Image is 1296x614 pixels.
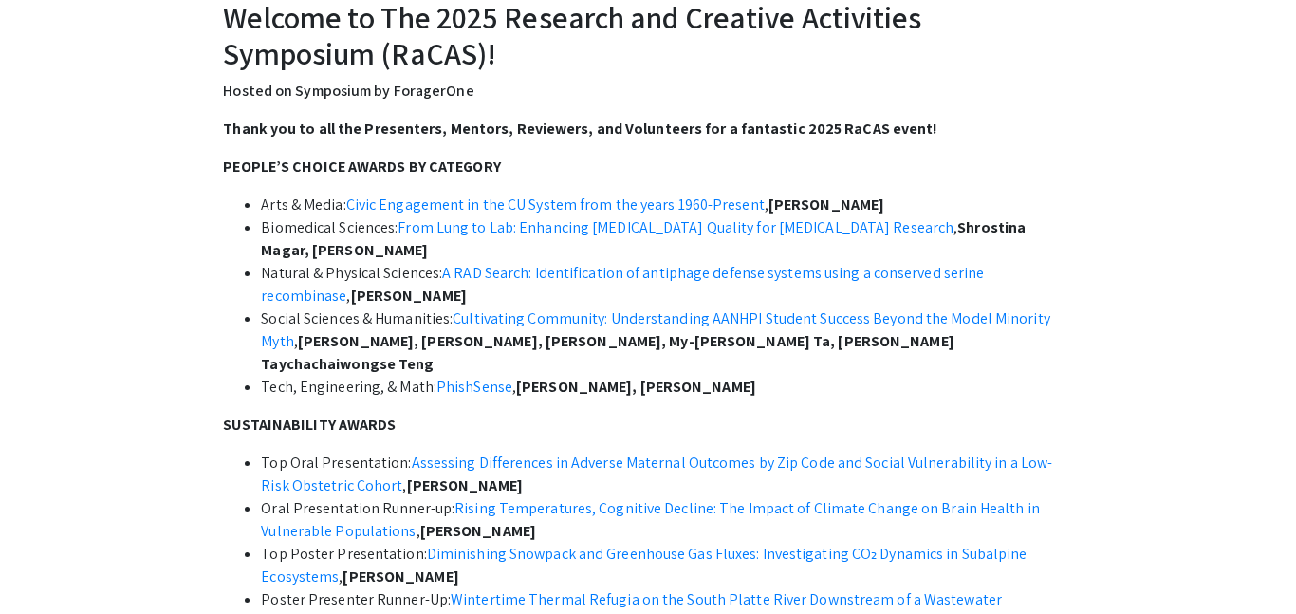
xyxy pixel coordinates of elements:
strong: [PERSON_NAME], [PERSON_NAME], [PERSON_NAME], My-[PERSON_NAME] Ta, [PERSON_NAME] Taychachaiwongse ... [261,331,953,374]
li: Biomedical Sciences: , [261,216,1072,262]
strong: PEOPLE’S CHOICE AWARDS BY CATEGORY [223,157,500,177]
strong: [PERSON_NAME] [343,567,458,586]
li: Top Oral Presentation: , [261,452,1072,497]
li: Natural & Physical Sciences: , [261,262,1072,307]
a: From Lung to Lab: Enhancing [MEDICAL_DATA] Quality for [MEDICAL_DATA] Research [398,217,953,237]
strong: [PERSON_NAME] [407,475,523,495]
a: Civic Engagement in the CU System from the years 1960-Present [346,195,765,214]
strong: [PERSON_NAME], [PERSON_NAME] [516,377,756,397]
a: Assessing Differences in Adverse Maternal Outcomes by Zip Code and Social Vulnerability in a Low-... [261,453,1052,495]
strong: Shrostina Magar, [PERSON_NAME] [261,217,1026,260]
strong: [PERSON_NAME] [351,286,467,306]
strong: SUSTAINABILITY AWARDS [223,415,396,435]
a: A RAD Search: Identification of antiphage defense systems using a conserved serine recombinase [261,263,984,306]
strong: [PERSON_NAME] [420,521,536,541]
p: Hosted on Symposium by ForagerOne [223,80,1072,102]
strong: Thank you to all the Presenters, Mentors, Reviewers, and Volunteers for a fantastic 2025 RaCAS ev... [223,119,937,139]
a: PhishSense [436,377,512,397]
a: Diminishing Snowpack and Greenhouse Gas Fluxes: Investigating CO₂ Dynamics in Subalpine Ecosystems [261,544,1027,586]
li: Social Sciences & Humanities: , [261,307,1072,376]
li: Top Poster Presentation: , [261,543,1072,588]
a: Cultivating Community: Understanding AANHPI Student Success Beyond the Model Minority Myth [261,308,1049,351]
li: Tech, Engineering, & Math: , [261,376,1072,399]
a: Rising Temperatures, Cognitive Decline: The Impact of Climate Change on Brain Health in Vulnerabl... [261,498,1040,541]
li: Arts & Media: , [261,194,1072,216]
strong: [PERSON_NAME] [768,195,884,214]
iframe: Chat [14,529,81,600]
li: Oral Presentation Runner-up: , [261,497,1072,543]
